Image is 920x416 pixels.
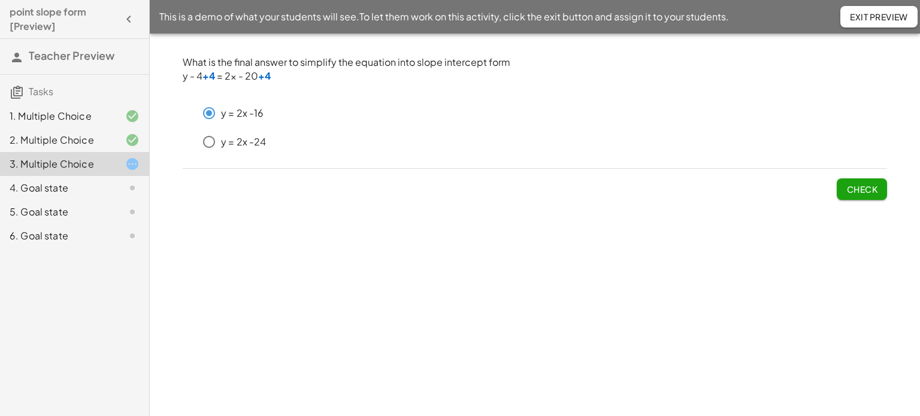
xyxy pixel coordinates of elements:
div: 1. Multiple Choice [10,109,106,123]
button: Exit Preview [840,6,918,28]
span: This is a demo of what your students will see. To let them work on this activity, click the exit ... [159,10,729,24]
p: y - 4 = 2x - 20 [183,69,887,83]
p: What is the final answer to simplify the equation into slope intercept form [183,56,887,69]
div: 6. Goal state [10,229,106,243]
strong: +4 [202,69,215,82]
div: 2. Multiple Choice [10,133,106,147]
span: Tasks [29,85,53,98]
i: Task not started. [125,229,140,243]
i: Task finished and correct. [125,133,140,147]
span: Teacher Preview [29,48,114,62]
span: Check [846,184,877,195]
strong: +4 [258,69,271,82]
div: 4. Goal state [10,181,106,195]
i: Task started. [125,157,140,171]
div: 3. Multiple Choice [10,157,106,171]
i: Task not started. [125,181,140,195]
h4: point slope form [Preview] [10,5,118,34]
div: 5. Goal state [10,205,106,219]
p: y = 2x -16 [221,107,264,120]
p: y = 2x -24 [221,135,267,149]
i: Task finished and correct. [125,109,140,123]
i: Task not started. [125,205,140,219]
button: Check [837,178,887,200]
span: Exit Preview [850,11,908,22]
